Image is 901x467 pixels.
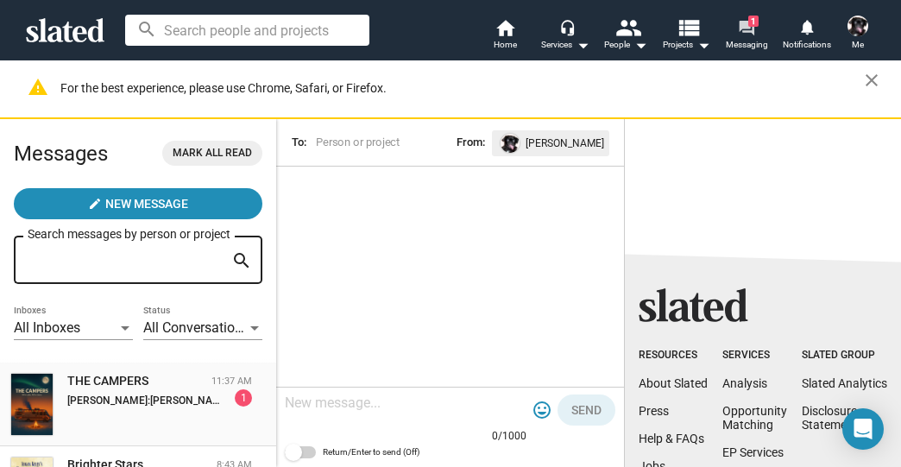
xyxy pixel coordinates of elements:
div: For the best experience, please use Chrome, Safari, or Firefox. [60,77,865,100]
div: Open Intercom Messenger [842,408,884,450]
span: [PERSON_NAME]. My # is 506.333.4471. [150,394,340,407]
mat-icon: forum [738,19,754,35]
button: People [595,17,656,55]
span: Notifications [783,35,831,55]
mat-icon: home [495,17,515,38]
span: Return/Enter to send (Off) [323,442,419,463]
img: THE CAMPERS [11,374,53,435]
a: EP Services [722,445,784,459]
mat-icon: create [88,197,102,211]
div: Slated Group [802,349,887,363]
mat-icon: search [231,248,252,275]
a: 1Messaging [716,17,777,55]
button: New Message [14,188,262,219]
time: 11:37 AM [211,375,252,387]
a: Press [639,404,669,418]
span: All Conversations [143,319,249,336]
button: Send [558,394,615,426]
img: undefined [501,134,520,153]
mat-icon: people [615,15,640,40]
span: [PERSON_NAME] [526,134,604,153]
a: About Slated [639,376,708,390]
div: Services [541,35,589,55]
span: To: [292,136,306,148]
button: Sharon BruneauMe [837,12,879,57]
input: Search people and projects [125,15,369,46]
div: People [604,35,647,55]
div: Services [722,349,787,363]
span: Projects [663,35,710,55]
input: Person or project [313,134,427,151]
a: Notifications [777,17,837,55]
a: Help & FAQs [639,432,704,445]
span: Me [852,35,864,55]
button: Projects [656,17,716,55]
span: New Message [105,188,188,219]
span: 1 [748,16,759,27]
h2: Messages [14,133,108,174]
a: Slated Analytics [802,376,887,390]
mat-icon: tag_faces [532,400,552,420]
button: Services [535,17,595,55]
span: Send [571,394,602,426]
mat-icon: view_list [676,15,701,40]
mat-icon: warning [28,77,48,98]
span: Home [494,35,517,55]
img: Sharon Bruneau [847,16,868,36]
mat-icon: headset_mic [559,19,575,35]
div: THE CAMPERS [67,373,205,389]
mat-icon: arrow_drop_down [693,35,714,55]
div: 1 [235,389,252,407]
mat-icon: arrow_drop_down [630,35,651,55]
a: Analysis [722,376,767,390]
span: All Inboxes [14,319,80,336]
button: Mark all read [162,141,262,166]
span: From: [457,133,485,152]
a: DisclosureStatements [802,404,864,432]
span: Mark all read [173,144,252,162]
mat-icon: notifications [798,18,815,35]
a: OpportunityMatching [722,404,787,432]
a: Home [475,17,535,55]
mat-hint: 0/1000 [492,430,526,444]
mat-icon: close [861,70,882,91]
strong: [PERSON_NAME]: [67,394,150,407]
mat-icon: arrow_drop_down [572,35,593,55]
span: Messaging [726,35,768,55]
div: Resources [639,349,708,363]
